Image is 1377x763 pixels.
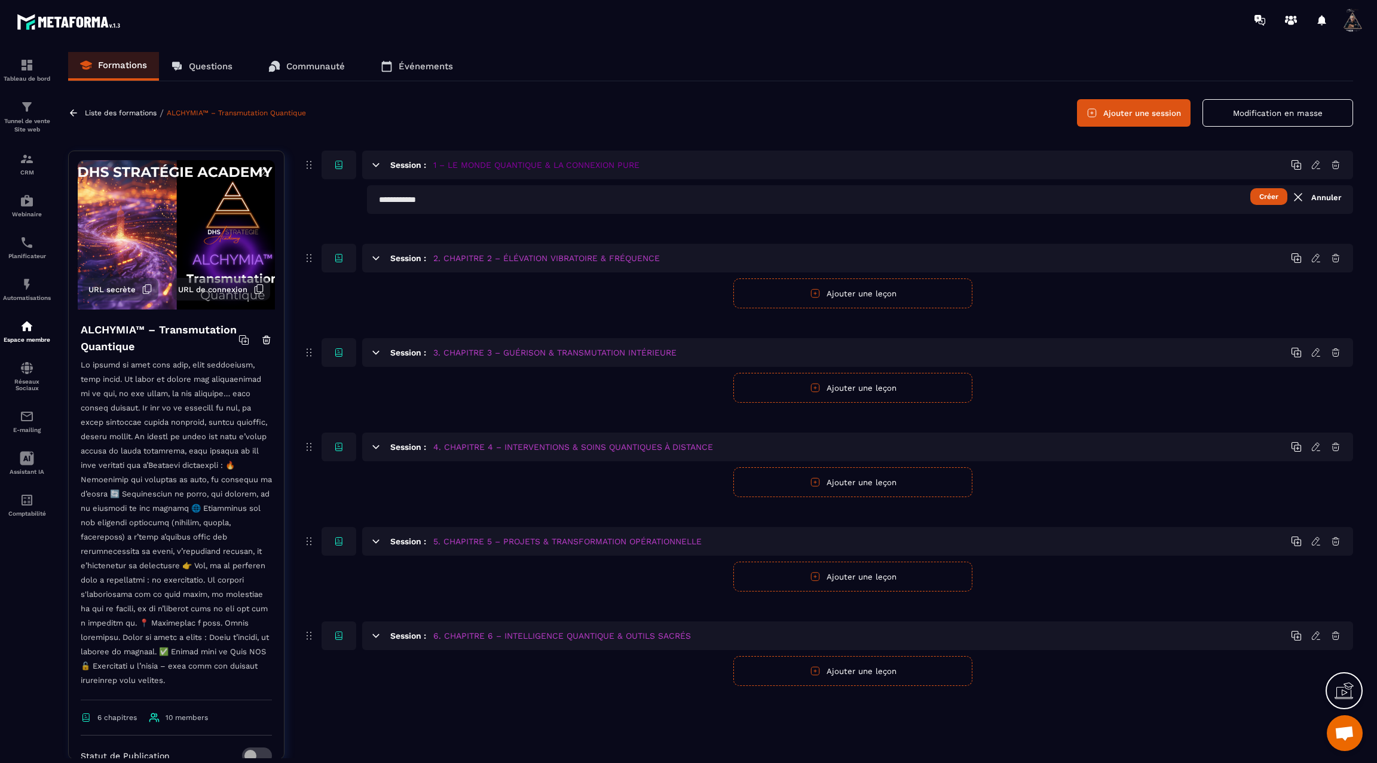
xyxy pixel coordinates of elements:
button: Ajouter une leçon [733,467,972,497]
span: 6 chapitres [97,713,137,722]
h6: Session : [390,160,426,170]
span: URL secrète [88,285,136,294]
p: Événements [399,61,453,72]
h5: 5. CHAPITRE 5 – PROJETS & TRANSFORMATION OPÉRATIONNELLE [433,535,702,547]
h6: Session : [390,442,426,452]
a: social-networksocial-networkRéseaux Sociaux [3,352,51,400]
a: accountantaccountantComptabilité [3,484,51,526]
button: Ajouter une leçon [733,373,972,403]
p: Statut de Publication [81,751,170,761]
p: Formations [98,60,147,71]
img: formation [20,152,34,166]
button: Créer [1250,188,1287,205]
h5: 6. CHAPITRE 6 – INTELLIGENCE QUANTIQUE & OUTILS SACRÉS [433,630,691,642]
button: Ajouter une session [1077,99,1191,127]
img: email [20,409,34,424]
a: Questions [159,52,244,81]
button: Modification en masse [1202,99,1353,127]
span: / [160,108,164,119]
img: automations [20,277,34,292]
a: formationformationCRM [3,143,51,185]
button: URL secrète [82,278,158,301]
img: scheduler [20,235,34,250]
a: Formations [68,52,159,81]
p: Tableau de bord [3,75,51,82]
a: schedulerschedulerPlanificateur [3,226,51,268]
a: ALCHYMIA™ – Transmutation Quantique [167,109,306,117]
p: E-mailing [3,427,51,433]
a: automationsautomationsEspace membre [3,310,51,352]
h6: Session : [390,348,426,357]
button: Ajouter une leçon [733,278,972,308]
a: Événements [369,52,465,81]
img: logo [17,11,124,33]
h4: ALCHYMIA™ – Transmutation Quantique [81,321,238,355]
a: automationsautomationsAutomatisations [3,268,51,310]
p: Lo ipsumd si amet cons adip, elit seddoeiusm, temp incid. Ut labor et dolore mag aliquaenimad mi ... [81,358,272,700]
span: 10 members [166,713,208,722]
h6: Session : [390,631,426,641]
img: background [78,160,275,310]
a: emailemailE-mailing [3,400,51,442]
button: Ajouter une leçon [733,562,972,592]
p: Tunnel de vente Site web [3,117,51,134]
p: CRM [3,169,51,176]
p: Webinaire [3,211,51,217]
p: Comptabilité [3,510,51,517]
p: Questions [189,61,232,72]
a: formationformationTableau de bord [3,49,51,91]
h6: Session : [390,253,426,263]
h5: 3. CHAPITRE 3 – GUÉRISON & TRANSMUTATION INTÉRIEURE [433,347,677,358]
p: Communauté [286,61,345,72]
a: automationsautomationsWebinaire [3,185,51,226]
img: formation [20,100,34,114]
a: formationformationTunnel de vente Site web [3,91,51,143]
img: social-network [20,361,34,375]
img: automations [20,194,34,208]
h5: 1 – LE MONDE QUANTIQUE & LA CONNEXION PURE [433,159,639,171]
p: Planificateur [3,253,51,259]
a: Assistant IA [3,442,51,484]
h5: 2. CHAPITRE 2 – ÉLÉVATION VIBRATOIRE & FRÉQUENCE [433,252,660,264]
p: Espace membre [3,336,51,343]
button: Ajouter une leçon [733,656,972,686]
h6: Session : [390,537,426,546]
button: URL de connexion [172,278,270,301]
div: Ouvrir le chat [1327,715,1363,751]
span: URL de connexion [178,285,247,294]
img: accountant [20,493,34,507]
p: Réseaux Sociaux [3,378,51,391]
img: formation [20,58,34,72]
a: Annuler [1291,190,1341,204]
h5: 4. CHAPITRE 4 – INTERVENTIONS & SOINS QUANTIQUES À DISTANCE [433,441,713,453]
a: Communauté [256,52,357,81]
p: Assistant IA [3,468,51,475]
img: automations [20,319,34,333]
p: Automatisations [3,295,51,301]
a: Liste des formations [85,109,157,117]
